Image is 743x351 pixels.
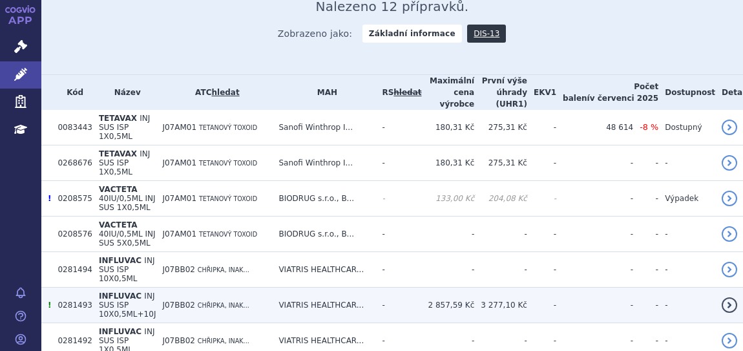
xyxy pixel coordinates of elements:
span: -8 % [640,122,658,132]
td: 133,00 Kč [422,181,475,217]
a: detail [722,120,737,135]
span: TETANOVÝ TOXOID [199,160,257,167]
td: Výpadek [658,181,715,217]
span: Poslední data tohoto produktu jsou ze SCAU platného k 01.08.2025. [48,194,51,203]
td: - [375,288,421,323]
span: J07BB02 [162,301,195,310]
td: - [527,110,556,145]
span: INFLUVAC [99,327,141,336]
td: - [556,217,633,252]
span: CHŘIPKA, INAK... [198,302,249,309]
a: detail [722,262,737,277]
span: J07AM01 [162,158,196,167]
td: - [556,145,633,181]
span: Tento přípravek má více úhrad. [48,301,51,310]
span: VACTETA [99,220,138,229]
td: - [474,217,527,252]
td: BIODRUG s.r.o., B... [272,181,375,217]
span: CHŘIPKA, INAK... [198,266,249,273]
td: 3 277,10 Kč [474,288,527,323]
td: 180,31 Kč [422,110,475,145]
a: detail [722,333,737,348]
td: - [556,181,633,217]
td: 204,08 Kč [474,181,527,217]
span: INFLUVAC [99,256,141,265]
td: 180,31 Kč [422,145,475,181]
td: 0083443 [51,110,92,145]
td: - [633,252,658,288]
span: J07AM01 [162,123,196,132]
td: - [527,217,556,252]
span: J07BB02 [162,336,195,345]
span: Zobrazeno jako: [278,25,353,43]
td: - [556,288,633,323]
th: ATC [156,75,272,110]
td: - [556,252,633,288]
td: 0281493 [51,288,92,323]
td: - [422,252,475,288]
td: - [422,217,475,252]
a: detail [722,191,737,206]
a: detail [722,297,737,313]
td: VIATRIS HEALTHCAR... [272,252,375,288]
td: - [527,288,556,323]
span: TETAVAX [99,149,137,158]
th: Maximální cena výrobce [422,75,475,110]
span: v červenci 2025 [590,94,658,103]
td: - [633,145,658,181]
td: - [527,252,556,288]
td: - [375,181,421,217]
del: hledat [393,88,421,97]
td: - [633,181,658,217]
span: INJ SUS ISP 10X0,5ML [99,256,154,283]
td: - [375,110,421,145]
span: VACTETA [99,185,138,194]
th: RS [375,75,421,110]
td: - [474,252,527,288]
th: První výše úhrady (UHR1) [474,75,527,110]
td: 0268676 [51,145,92,181]
td: 0208576 [51,217,92,252]
td: - [658,252,715,288]
strong: Základní informace [362,25,462,43]
th: EKV1 [527,75,556,110]
th: Počet balení [556,75,658,110]
span: J07AM01 [162,194,196,203]
span: 40IU/0,5ML INJ SUS 5X0,5ML [99,229,156,248]
td: 48 614 [556,110,633,145]
td: - [633,217,658,252]
td: BIODRUG s.r.o., B... [272,217,375,252]
td: 275,31 Kč [474,145,527,181]
td: - [527,145,556,181]
a: detail [722,226,737,242]
a: DIS-13 [467,25,506,43]
td: - [375,145,421,181]
td: - [658,145,715,181]
td: - [658,288,715,323]
th: Kód [51,75,92,110]
th: Dostupnost [658,75,715,110]
td: - [633,288,658,323]
span: INJ SUS ISP 1X0,5ML [99,114,150,141]
td: 2 857,59 Kč [422,288,475,323]
td: - [658,217,715,252]
td: 275,31 Kč [474,110,527,145]
td: 0208575 [51,181,92,217]
td: Dostupný [658,110,715,145]
span: INJ SUS ISP 10X0,5ML+10J [99,292,156,319]
td: VIATRIS HEALTHCAR... [272,288,375,323]
span: 40IU/0,5ML INJ SUS 1X0,5ML [99,194,156,212]
span: J07AM01 [162,229,196,239]
td: Sanofi Winthrop I... [272,110,375,145]
th: MAH [272,75,375,110]
th: Název [92,75,156,110]
td: - [375,252,421,288]
span: CHŘIPKA, INAK... [198,337,249,345]
a: vyhledávání neobsahuje žádnou platnou referenční skupinu [393,88,421,97]
span: INFLUVAC [99,292,141,301]
td: 0281494 [51,252,92,288]
td: - [375,217,421,252]
a: detail [722,155,737,171]
span: TETANOVÝ TOXOID [199,124,257,131]
span: TETAVAX [99,114,137,123]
